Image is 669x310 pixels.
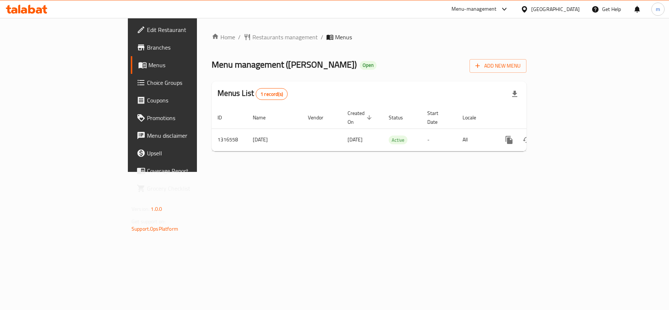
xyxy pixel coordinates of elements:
[253,113,275,122] span: Name
[217,113,231,122] span: ID
[348,109,374,126] span: Created On
[360,62,377,68] span: Open
[151,204,162,214] span: 1.0.0
[131,74,240,91] a: Choice Groups
[518,131,536,149] button: Change Status
[131,39,240,56] a: Branches
[470,59,526,73] button: Add New Menu
[147,166,234,175] span: Coverage Report
[147,96,234,105] span: Coupons
[475,61,521,71] span: Add New Menu
[147,113,234,122] span: Promotions
[147,149,234,158] span: Upsell
[147,78,234,87] span: Choice Groups
[457,129,494,151] td: All
[500,131,518,149] button: more
[656,5,660,13] span: m
[389,113,413,122] span: Status
[131,56,240,74] a: Menus
[131,21,240,39] a: Edit Restaurant
[252,33,318,42] span: Restaurants management
[452,5,497,14] div: Menu-management
[147,131,234,140] span: Menu disclaimer
[427,109,448,126] span: Start Date
[244,33,318,42] a: Restaurants management
[132,224,178,234] a: Support.OpsPlatform
[131,162,240,180] a: Coverage Report
[212,33,526,42] nav: breadcrumb
[494,107,577,129] th: Actions
[148,61,234,69] span: Menus
[131,127,240,144] a: Menu disclaimer
[421,129,457,151] td: -
[531,5,580,13] div: [GEOGRAPHIC_DATA]
[247,129,302,151] td: [DATE]
[212,56,357,73] span: Menu management ( [PERSON_NAME] )
[131,180,240,197] a: Grocery Checklist
[147,184,234,193] span: Grocery Checklist
[348,135,363,144] span: [DATE]
[308,113,333,122] span: Vendor
[132,217,165,226] span: Get support on:
[360,61,377,70] div: Open
[335,33,352,42] span: Menus
[212,107,577,151] table: enhanced table
[132,204,150,214] span: Version:
[256,91,287,98] span: 1 record(s)
[389,136,407,144] span: Active
[217,88,288,100] h2: Menus List
[131,91,240,109] a: Coupons
[147,43,234,52] span: Branches
[506,85,524,103] div: Export file
[131,109,240,127] a: Promotions
[321,33,323,42] li: /
[131,144,240,162] a: Upsell
[256,88,288,100] div: Total records count
[147,25,234,34] span: Edit Restaurant
[463,113,486,122] span: Locale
